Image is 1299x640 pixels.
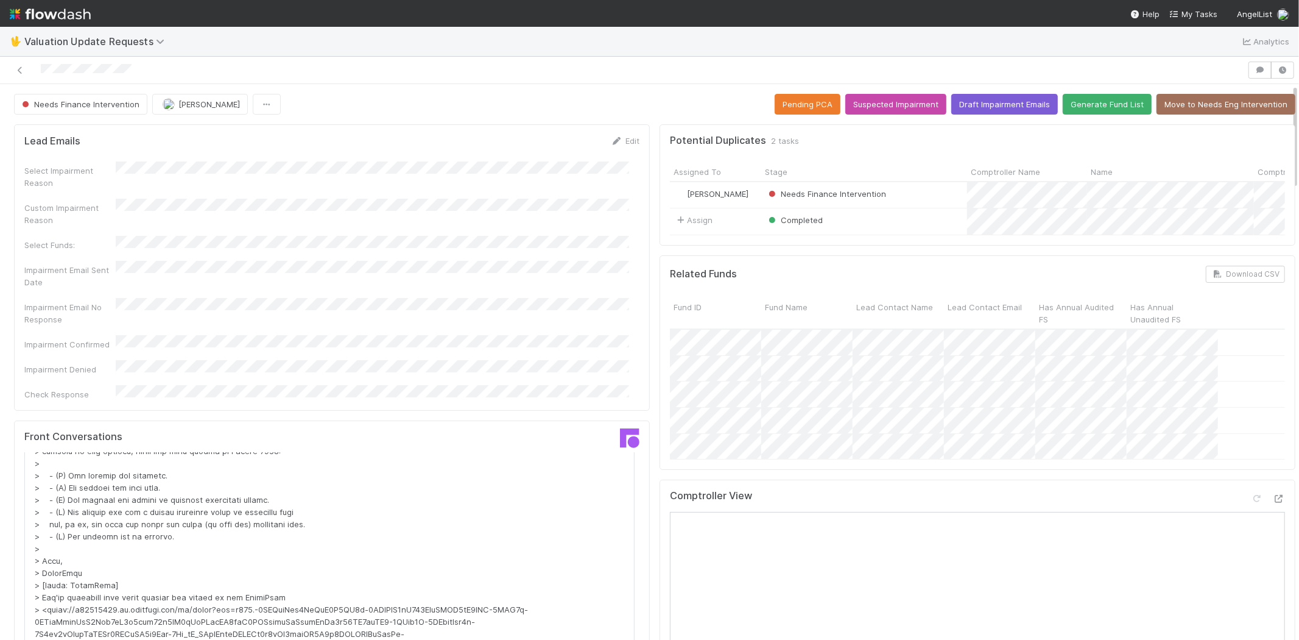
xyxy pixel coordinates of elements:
[766,215,823,225] span: Completed
[10,36,22,46] span: 🖖
[19,99,139,109] span: Needs Finance Intervention
[1091,166,1113,178] span: Name
[675,214,713,226] span: Assign
[1035,297,1127,329] div: Has Annual Audited FS
[675,189,685,199] img: avatar_5106bb14-94e9-4897-80de-6ae81081f36d.png
[163,98,175,110] img: avatar_5106bb14-94e9-4897-80de-6ae81081f36d.png
[675,188,748,200] div: [PERSON_NAME]
[765,166,787,178] span: Stage
[845,94,946,115] button: Suspected Impairment
[951,94,1058,115] button: Draft Impairment Emails
[24,165,116,189] div: Select Impairment Reason
[620,428,639,448] img: front-logo-b4b721b83371efbadf0a.svg
[766,189,886,199] span: Needs Finance Intervention
[178,99,240,109] span: [PERSON_NAME]
[1277,9,1289,21] img: avatar_5106bb14-94e9-4897-80de-6ae81081f36d.png
[24,388,116,400] div: Check Response
[775,94,840,115] button: Pending PCA
[1169,9,1217,19] span: My Tasks
[611,136,639,146] a: Edit
[24,301,116,325] div: Impairment Email No Response
[24,239,116,251] div: Select Funds:
[1063,94,1152,115] button: Generate Fund List
[10,4,91,24] img: logo-inverted-e16ddd16eac7371096b0.svg
[24,431,323,443] h5: Front Conversations
[674,166,721,178] span: Assigned To
[853,297,944,329] div: Lead Contact Name
[766,188,886,200] div: Needs Finance Intervention
[1241,34,1289,49] a: Analytics
[1130,8,1160,20] div: Help
[771,135,799,147] span: 2 tasks
[24,363,116,375] div: Impairment Denied
[944,297,1035,329] div: Lead Contact Email
[24,264,116,288] div: Impairment Email Sent Date
[14,94,147,115] button: Needs Finance Intervention
[1237,9,1272,19] span: AngelList
[152,94,248,115] button: [PERSON_NAME]
[766,214,823,226] div: Completed
[1169,8,1217,20] a: My Tasks
[670,297,761,329] div: Fund ID
[24,35,171,48] span: Valuation Update Requests
[670,135,766,147] h5: Potential Duplicates
[1156,94,1295,115] button: Move to Needs Eng Intervention
[761,297,853,329] div: Fund Name
[1127,297,1218,329] div: Has Annual Unaudited FS
[24,202,116,226] div: Custom Impairment Reason
[1206,266,1285,283] button: Download CSV
[24,135,80,148] h5: Lead Emails
[670,490,752,502] h5: Comptroller View
[971,166,1040,178] span: Comptroller Name
[670,268,737,280] h5: Related Funds
[687,189,748,199] span: [PERSON_NAME]
[24,338,116,350] div: Impairment Confirmed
